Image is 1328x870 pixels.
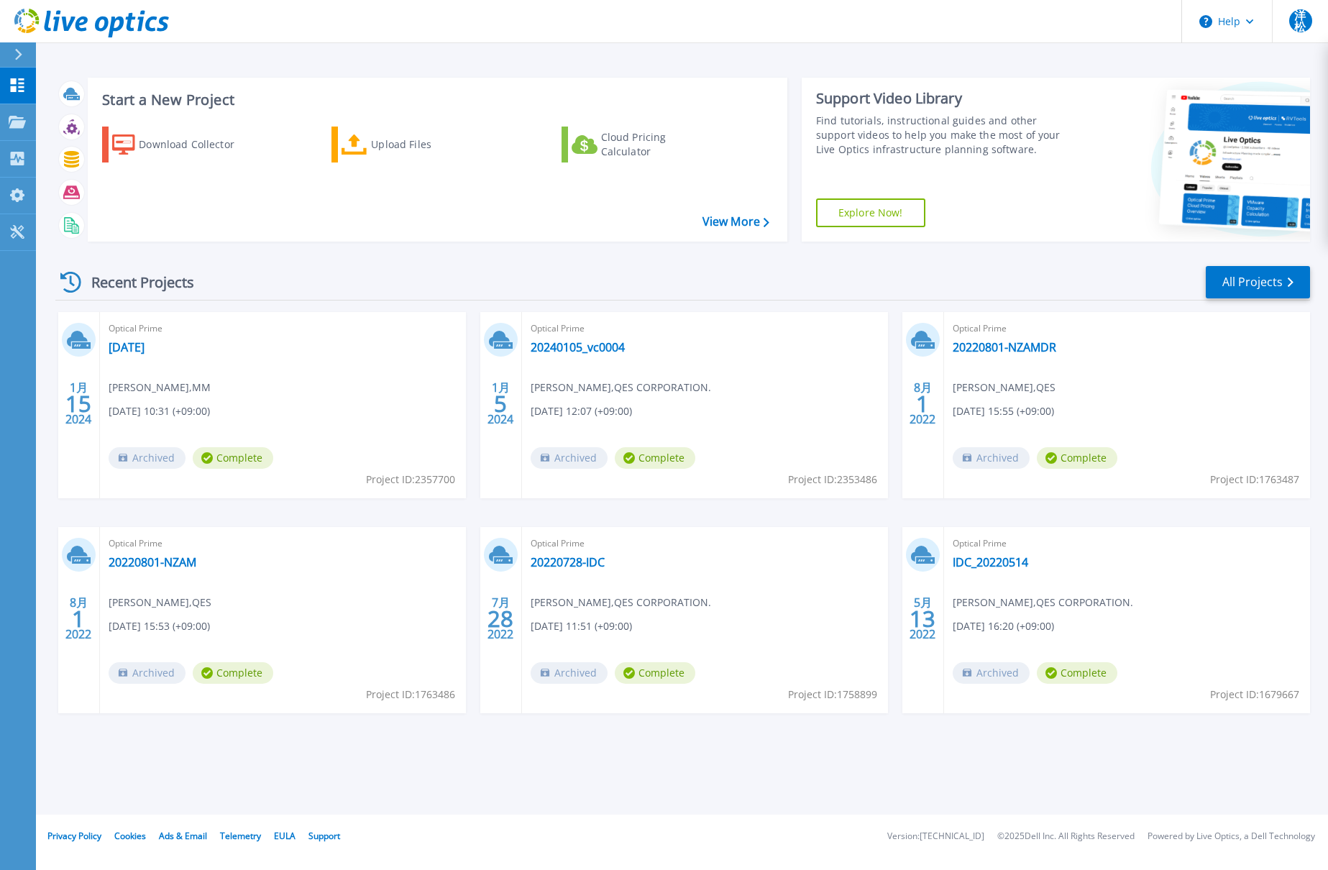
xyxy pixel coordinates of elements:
[494,398,507,410] span: 5
[531,340,625,354] a: 20240105_vc0004
[531,595,711,610] span: [PERSON_NAME] , QES CORPORATION.
[531,555,605,569] a: 20220728-IDC
[487,613,513,625] span: 28
[909,377,936,430] div: 8月 2022
[788,687,877,702] span: Project ID: 1758899
[816,198,925,227] a: Explore Now!
[47,830,101,842] a: Privacy Policy
[601,130,716,159] div: Cloud Pricing Calculator
[114,830,146,842] a: Cookies
[109,403,210,419] span: [DATE] 10:31 (+09:00)
[109,340,145,354] a: [DATE]
[102,127,262,162] a: Download Collector
[109,447,186,469] span: Archived
[109,555,196,569] a: 20220801-NZAM
[953,555,1028,569] a: IDC_20220514
[531,447,608,469] span: Archived
[1210,472,1299,487] span: Project ID: 1763487
[371,130,486,159] div: Upload Files
[487,592,514,645] div: 7月 2022
[109,618,210,634] span: [DATE] 15:53 (+09:00)
[65,398,91,410] span: 15
[615,447,695,469] span: Complete
[274,830,296,842] a: EULA
[953,447,1030,469] span: Archived
[531,662,608,684] span: Archived
[953,618,1054,634] span: [DATE] 16:20 (+09:00)
[331,127,492,162] a: Upload Files
[531,618,632,634] span: [DATE] 11:51 (+09:00)
[193,447,273,469] span: Complete
[139,130,254,159] div: Download Collector
[220,830,261,842] a: Telemetry
[953,536,1301,551] span: Optical Prime
[65,377,92,430] div: 1月 2024
[953,403,1054,419] span: [DATE] 15:55 (+09:00)
[109,595,211,610] span: [PERSON_NAME] , QES
[109,380,211,395] span: [PERSON_NAME] , MM
[65,592,92,645] div: 8月 2022
[531,536,879,551] span: Optical Prime
[615,662,695,684] span: Complete
[909,592,936,645] div: 5月 2022
[102,92,769,108] h3: Start a New Project
[487,377,514,430] div: 1月 2024
[816,114,1075,157] div: Find tutorials, instructional guides and other support videos to help you make the most of your L...
[702,215,769,229] a: View More
[562,127,722,162] a: Cloud Pricing Calculator
[887,832,984,841] li: Version: [TECHNICAL_ID]
[953,321,1301,336] span: Optical Prime
[531,321,879,336] span: Optical Prime
[788,472,877,487] span: Project ID: 2353486
[1210,687,1299,702] span: Project ID: 1679667
[953,380,1055,395] span: [PERSON_NAME] , QES
[109,662,186,684] span: Archived
[531,380,711,395] span: [PERSON_NAME] , QES CORPORATION.
[916,398,929,410] span: 1
[366,472,455,487] span: Project ID: 2357700
[816,89,1075,108] div: Support Video Library
[997,832,1135,841] li: © 2025 Dell Inc. All Rights Reserved
[1148,832,1315,841] li: Powered by Live Optics, a Dell Technology
[1289,9,1312,32] span: 洋松
[193,662,273,684] span: Complete
[953,662,1030,684] span: Archived
[366,687,455,702] span: Project ID: 1763486
[72,613,85,625] span: 1
[109,536,457,551] span: Optical Prime
[1037,447,1117,469] span: Complete
[953,340,1056,354] a: 20220801-NZAMDR
[910,613,935,625] span: 13
[55,265,214,300] div: Recent Projects
[159,830,207,842] a: Ads & Email
[531,403,632,419] span: [DATE] 12:07 (+09:00)
[109,321,457,336] span: Optical Prime
[308,830,340,842] a: Support
[1206,266,1310,298] a: All Projects
[1037,662,1117,684] span: Complete
[953,595,1133,610] span: [PERSON_NAME] , QES CORPORATION.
